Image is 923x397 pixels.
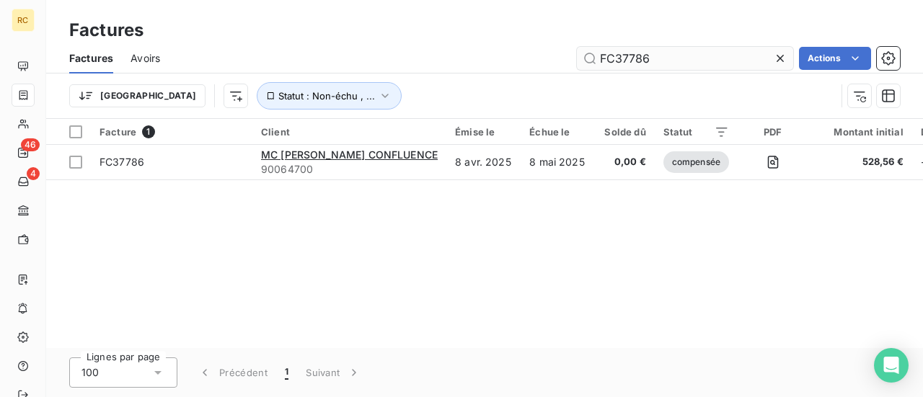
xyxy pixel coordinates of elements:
button: 1 [276,357,297,388]
div: RC [12,9,35,32]
span: 90064700 [261,162,438,177]
button: Précédent [189,357,276,388]
span: FC37786 [100,156,144,168]
div: Échue le [529,126,587,138]
td: 8 mai 2025 [521,145,596,179]
span: Avoirs [131,51,160,66]
span: compensée [663,151,729,173]
div: Statut [663,126,729,138]
td: 8 avr. 2025 [446,145,521,179]
span: 1 [142,125,155,138]
h3: Factures [69,17,143,43]
span: Statut : Non-échu , ... [278,90,375,102]
div: Montant initial [816,126,903,138]
span: Factures [69,51,113,66]
span: 0,00 € [604,155,645,169]
div: Client [261,126,438,138]
button: Suivant [297,357,370,388]
span: 528,56 € [816,155,903,169]
span: MC [PERSON_NAME] CONFLUENCE [261,148,438,161]
div: Open Intercom Messenger [874,348,909,383]
span: 46 [21,138,40,151]
div: Émise le [455,126,512,138]
button: [GEOGRAPHIC_DATA] [69,84,206,107]
span: 100 [81,365,99,380]
button: Statut : Non-échu , ... [257,82,402,110]
a: 4 [12,170,34,193]
button: Actions [799,47,871,70]
div: PDF [746,126,799,138]
span: 1 [285,365,288,380]
span: 4 [27,167,40,180]
span: Facture [100,126,136,138]
a: 46 [12,141,34,164]
input: Rechercher [577,47,793,70]
div: Solde dû [604,126,645,138]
